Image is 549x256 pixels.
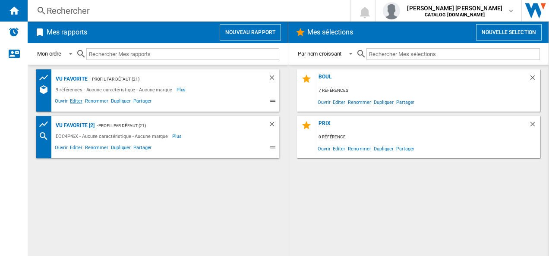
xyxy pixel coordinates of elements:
div: Tableau des prix des produits [38,72,54,83]
div: EOC4P46X - Aucune caractéristique - Aucune marque [54,131,172,141]
input: Rechercher Mes sélections [366,48,540,60]
div: - Profil par défaut (21) [95,120,251,131]
span: Ouvrir [54,97,69,107]
span: Ouvrir [316,143,331,154]
span: Ouvrir [54,144,69,154]
button: Nouveau rapport [220,24,281,41]
span: Renommer [84,144,110,154]
span: Partager [395,143,416,154]
span: Editer [69,97,83,107]
span: Partager [132,97,153,107]
span: Editer [69,144,83,154]
div: Tableau des prix des produits [38,119,54,130]
div: Références [38,84,54,95]
button: Nouvelle selection [476,24,542,41]
div: Supprimer [529,120,540,132]
div: PRIX [316,120,529,132]
span: Editer [331,96,346,108]
span: Dupliquer [110,97,132,107]
div: Supprimer [529,74,540,85]
span: Dupliquer [110,144,132,154]
div: - Profil par défaut (21) [88,74,251,84]
span: Renommer [347,96,372,108]
div: 0 référence [316,132,540,143]
span: Partager [132,144,153,154]
div: Supprimer [268,120,279,131]
h2: Mes sélections [306,24,355,41]
span: Dupliquer [372,143,395,154]
div: Supprimer [268,74,279,84]
span: Plus [172,131,183,141]
span: Renommer [84,97,110,107]
span: Ouvrir [316,96,331,108]
input: Rechercher Mes rapports [86,48,279,60]
b: CATALOG [DOMAIN_NAME] [425,12,485,18]
div: boul [316,74,529,85]
span: Partager [395,96,416,108]
div: Par nom croissant [298,50,341,57]
h2: Mes rapports [45,24,89,41]
img: profile.jpg [383,2,400,19]
div: Rechercher [47,5,328,17]
div: 7 références [316,85,540,96]
span: Dupliquer [372,96,395,108]
span: Renommer [347,143,372,154]
div: 9 références - Aucune caractéristique - Aucune marque [54,84,177,95]
div: vu favorite [2] [54,120,95,131]
span: Plus [177,84,187,95]
span: Editer [331,143,346,154]
div: Recherche [38,131,54,141]
img: alerts-logo.svg [9,27,19,37]
div: vu favorite [54,74,88,84]
span: [PERSON_NAME] [PERSON_NAME] [407,4,502,12]
div: Mon ordre [37,50,61,57]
